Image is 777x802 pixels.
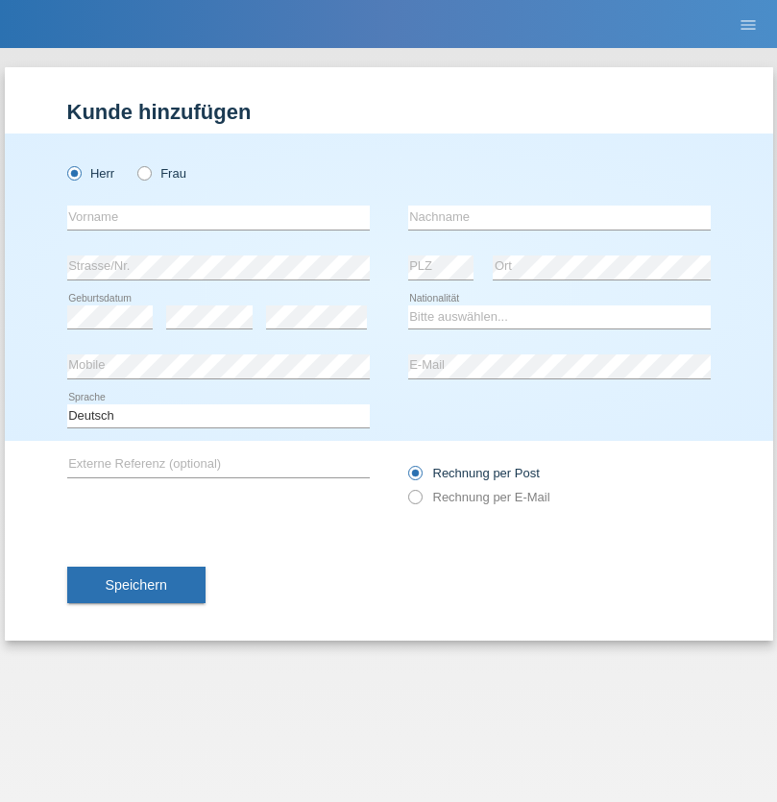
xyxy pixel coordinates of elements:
[67,100,711,124] h1: Kunde hinzufügen
[408,490,550,504] label: Rechnung per E-Mail
[106,577,167,593] span: Speichern
[729,18,767,30] a: menu
[67,567,206,603] button: Speichern
[408,490,421,514] input: Rechnung per E-Mail
[67,166,115,181] label: Herr
[739,15,758,35] i: menu
[137,166,150,179] input: Frau
[137,166,186,181] label: Frau
[67,166,80,179] input: Herr
[408,466,540,480] label: Rechnung per Post
[408,466,421,490] input: Rechnung per Post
